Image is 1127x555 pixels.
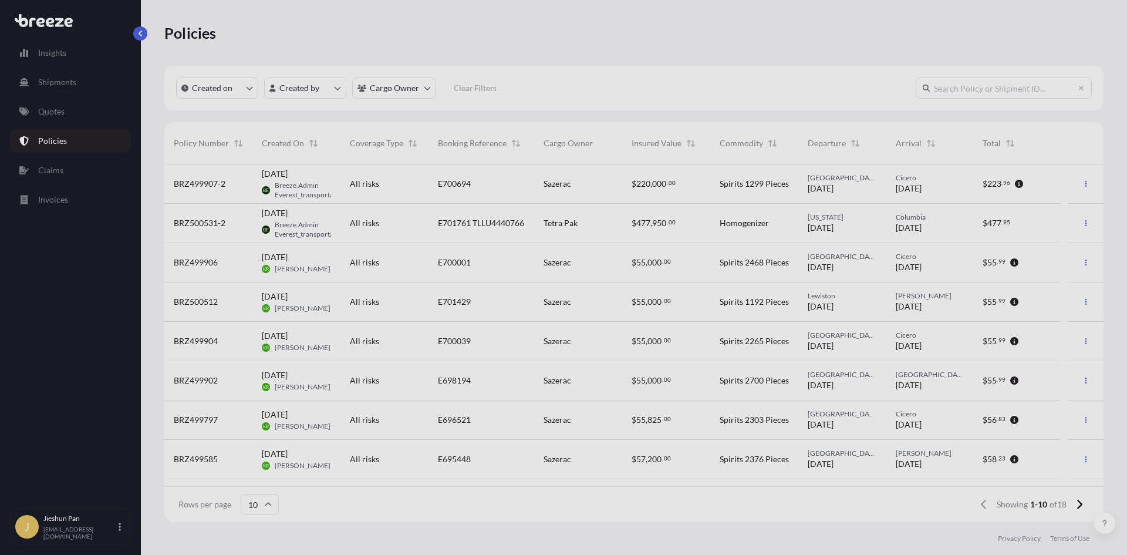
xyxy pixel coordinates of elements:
[632,455,636,463] span: $
[174,137,229,149] span: Policy Number
[438,335,471,347] span: E700039
[664,378,671,382] span: 00
[765,136,780,150] button: Sort
[262,369,288,381] span: [DATE]
[544,178,571,190] span: Sazerac
[262,168,288,180] span: [DATE]
[350,178,379,190] span: All risks
[262,409,288,421] span: [DATE]
[544,296,571,308] span: Sazerac
[636,455,646,463] span: 57
[720,257,789,268] span: Spirits 2468 Pieces
[808,379,834,391] span: [DATE]
[350,375,379,386] span: All risks
[164,23,217,42] p: Policies
[647,376,662,385] span: 000
[1003,181,1010,185] span: 96
[896,213,964,222] span: Columbia
[38,135,67,147] p: Policies
[998,534,1041,543] a: Privacy Policy
[896,261,922,273] span: [DATE]
[174,296,218,308] span: BRZ500512
[263,460,269,472] span: KR
[275,264,330,274] span: [PERSON_NAME]
[987,455,997,463] span: 58
[275,304,330,313] span: [PERSON_NAME]
[10,188,131,211] a: Invoices
[275,181,346,200] span: Breeze.Admin Everest_transportation
[662,417,663,421] span: .
[636,258,646,267] span: 55
[808,458,834,470] span: [DATE]
[352,78,436,99] button: cargoOwner Filter options
[720,414,789,426] span: Spirits 2303 Pieces
[662,456,663,460] span: .
[896,137,922,149] span: Arrival
[997,299,998,303] span: .
[350,257,379,268] span: All risks
[664,456,671,460] span: 00
[720,137,763,149] span: Commodity
[1050,534,1089,543] a: Terms of Use
[983,337,987,345] span: $
[998,338,1005,342] span: 99
[263,342,269,354] span: KR
[896,222,922,234] span: [DATE]
[647,416,662,424] span: 825
[808,370,877,379] span: [GEOGRAPHIC_DATA]
[662,299,663,303] span: .
[652,180,666,188] span: 000
[896,331,964,340] span: Cicero
[262,137,304,149] span: Created On
[808,449,877,458] span: [GEOGRAPHIC_DATA]
[275,220,346,239] span: Breeze.Admin Everest_transportation
[10,41,131,65] a: Insights
[808,301,834,312] span: [DATE]
[192,82,232,94] p: Created on
[997,260,998,264] span: .
[667,181,668,185] span: .
[646,298,647,306] span: ,
[997,338,998,342] span: .
[438,296,471,308] span: E701429
[438,137,507,149] span: Booking Reference
[808,331,877,340] span: [GEOGRAPHIC_DATA]
[808,222,834,234] span: [DATE]
[983,219,987,227] span: $
[43,526,116,540] p: [EMAIL_ADDRESS][DOMAIN_NAME]
[25,521,29,533] span: J
[808,261,834,273] span: [DATE]
[998,260,1005,264] span: 99
[174,178,225,190] span: BRZ499907-2
[808,137,846,149] span: Departure
[662,378,663,382] span: .
[406,136,420,150] button: Sort
[896,370,964,379] span: [GEOGRAPHIC_DATA]
[987,180,1001,188] span: 223
[636,298,646,306] span: 55
[262,207,288,219] span: [DATE]
[174,257,218,268] span: BRZ499906
[646,376,647,385] span: ,
[174,414,218,426] span: BRZ499797
[438,217,524,229] span: E701761 TLLU4440766
[983,416,987,424] span: $
[997,499,1028,510] span: Showing
[38,106,65,117] p: Quotes
[647,298,662,306] span: 000
[998,456,1005,460] span: 23
[263,421,269,432] span: KR
[650,219,652,227] span: ,
[664,260,671,264] span: 00
[916,78,1092,99] input: Search Policy or Shipment ID...
[262,330,288,342] span: [DATE]
[896,458,922,470] span: [DATE]
[275,461,330,470] span: [PERSON_NAME]
[1030,499,1047,510] span: 1-10
[720,375,789,386] span: Spirits 2700 Pieces
[350,296,379,308] span: All risks
[808,340,834,352] span: [DATE]
[38,76,76,88] p: Shipments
